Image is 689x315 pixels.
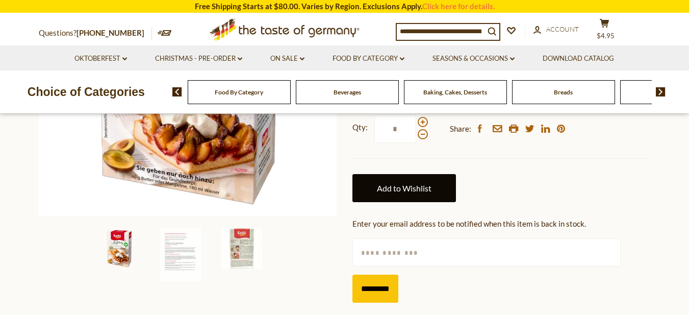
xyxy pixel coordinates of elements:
[74,53,127,64] a: Oktoberfest
[374,115,416,143] input: Qty:
[39,27,152,40] p: Questions?
[352,217,651,230] div: Enter your email address to be notified when this item is back in stock.
[597,32,615,40] span: $4.95
[221,228,262,269] img: Kathi German "Hefekuchen" Yeast Cake Mix, 400g
[352,121,368,134] strong: Qty:
[352,174,456,202] a: Add to Wishlist
[423,88,487,96] a: Baking, Cakes, Desserts
[422,2,495,11] a: Click here for details.
[590,18,620,44] button: $4.95
[333,53,404,64] a: Food By Category
[543,53,614,64] a: Download Catalog
[533,24,579,35] a: Account
[334,88,361,96] a: Beverages
[546,25,579,33] span: Account
[554,88,573,96] a: Breads
[215,88,263,96] a: Food By Category
[99,228,140,269] img: Kathi German "Hefekuchen" Yeast Cake Mix, 400g
[450,123,471,135] span: Share:
[432,53,515,64] a: Seasons & Occasions
[656,87,666,96] img: next arrow
[270,53,304,64] a: On Sale
[155,53,242,64] a: Christmas - PRE-ORDER
[172,87,182,96] img: previous arrow
[160,228,201,281] img: Kathi German "Hefekuchen" Yeast Cake Mix, 400g
[76,28,144,37] a: [PHONE_NUMBER]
